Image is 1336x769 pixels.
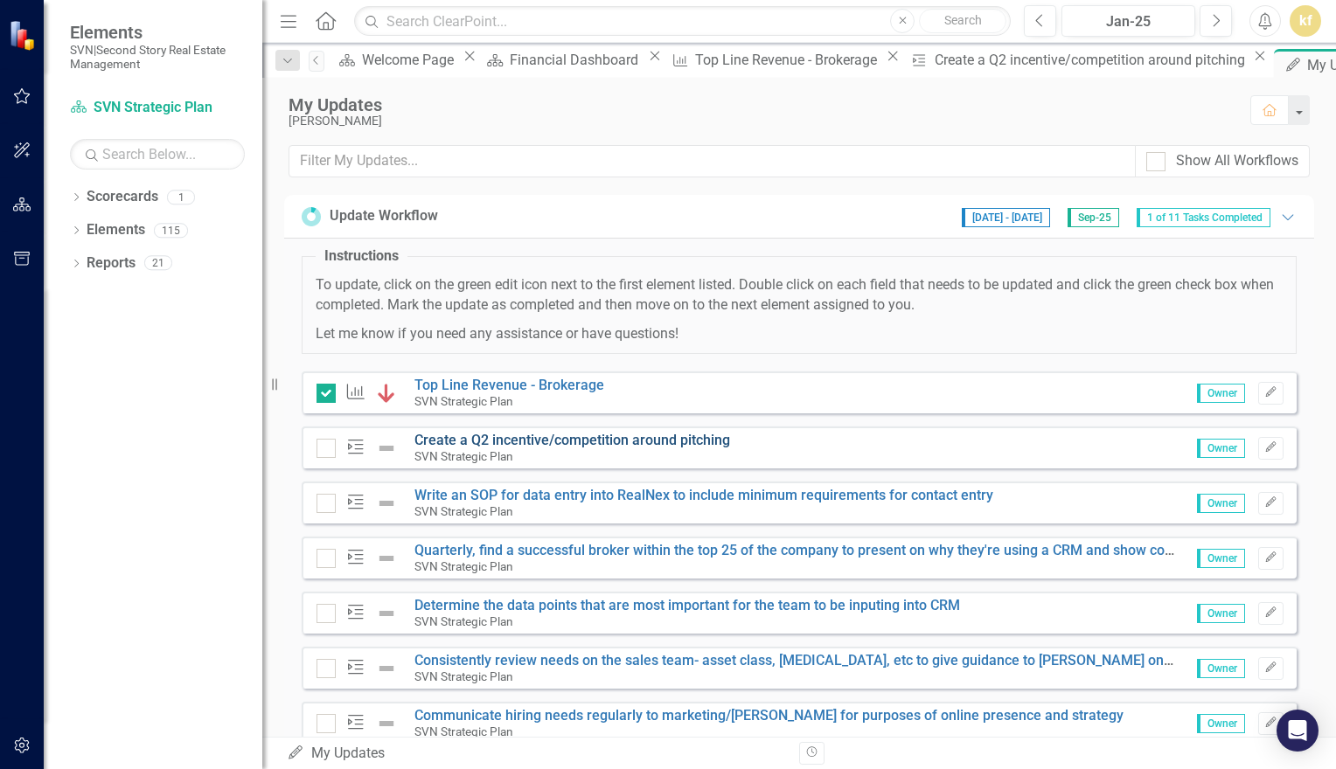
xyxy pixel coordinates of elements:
div: My Updates [289,95,1233,114]
small: SVN Strategic Plan [414,724,513,738]
button: kf [1290,5,1321,37]
a: Write an SOP for data entry into RealNex to include minimum requirements for contact entry [414,487,993,503]
legend: Instructions [316,246,407,267]
div: Top Line Revenue - Brokerage [695,49,882,71]
p: Let me know if you need any assistance or have questions! [316,324,1283,344]
small: SVN Strategic Plan [414,614,513,628]
div: 21 [144,256,172,271]
div: Jan-25 [1068,11,1189,32]
a: Reports [87,253,136,274]
span: Owner [1197,494,1245,513]
a: SVN Strategic Plan [70,98,245,118]
span: Elements [70,22,245,43]
a: Top Line Revenue - Brokerage [414,377,604,393]
img: Not Defined [376,603,397,624]
button: Jan-25 [1061,5,1195,37]
img: Not Defined [376,548,397,569]
a: Create a Q2 incentive/competition around pitching [904,49,1249,71]
span: Sep-25 [1068,208,1119,227]
span: Owner [1197,384,1245,403]
div: Open Intercom Messenger [1277,710,1319,752]
input: Search Below... [70,139,245,170]
span: [DATE] - [DATE] [962,208,1050,227]
small: SVN Strategic Plan [414,559,513,573]
button: Search [919,9,1006,33]
a: Create a Q2 incentive/competition around pitching [414,432,730,448]
small: SVN|Second Story Real Estate Management [70,43,245,72]
input: Filter My Updates... [289,145,1136,177]
a: Elements [87,220,145,240]
span: Search [944,13,982,27]
small: SVN Strategic Plan [414,449,513,463]
div: Show All Workflows [1176,151,1298,171]
a: Determine the data points that are most important for the team to be inputing into CRM [414,597,960,613]
img: Not Defined [376,658,397,679]
span: Owner [1197,439,1245,458]
a: Welcome Page [333,49,459,71]
span: Owner [1197,714,1245,733]
div: Financial Dashboard [510,49,644,71]
div: Update Workflow [330,206,438,226]
a: Financial Dashboard [481,49,644,71]
span: 1 of 11 Tasks Completed [1137,208,1270,227]
a: Scorecards [87,187,158,207]
div: Create a Q2 incentive/competition around pitching [935,49,1249,71]
a: Top Line Revenue - Brokerage [666,49,882,71]
div: [PERSON_NAME] [289,114,1233,128]
img: Not Defined [376,438,397,459]
input: Search ClearPoint... [354,6,1011,37]
div: 1 [167,190,195,204]
span: Owner [1197,604,1245,623]
small: SVN Strategic Plan [414,504,513,518]
img: Not Defined [376,493,397,514]
small: SVN Strategic Plan [414,394,513,408]
div: Welcome Page [362,49,459,71]
span: Owner [1197,549,1245,568]
p: To update, click on the green edit icon next to the first element listed. Double click on each fi... [316,275,1283,315]
a: Consistently review needs on the sales team- asset class, [MEDICAL_DATA], etc to give guidance to... [414,652,1270,669]
img: Not Defined [376,713,397,734]
img: ClearPoint Strategy [9,19,39,50]
small: SVN Strategic Plan [414,669,513,683]
div: My Updates [287,744,786,764]
img: Below Plan [376,383,397,404]
a: Communicate hiring needs regularly to marketing/[PERSON_NAME] for purposes of online presence and... [414,707,1124,724]
span: Owner [1197,659,1245,678]
div: 115 [154,223,188,238]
